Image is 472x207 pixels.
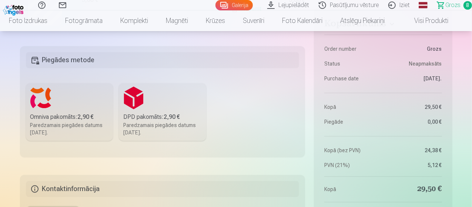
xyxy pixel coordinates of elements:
[3,3,26,16] img: /fa1
[324,161,379,169] dt: PVN (21%)
[197,10,234,31] a: Krūzes
[387,161,442,169] dd: 5,12 €
[30,121,109,136] div: Paredzamais piegādes datums [DATE].
[78,113,94,120] b: 2,90 €
[324,118,379,126] dt: Piegāde
[324,103,379,111] dt: Kopā
[387,75,442,82] dd: [DATE].
[157,10,197,31] a: Magnēti
[234,10,273,31] a: Suvenīri
[331,10,394,31] a: Atslēgu piekariņi
[324,60,379,67] dt: Status
[387,45,442,53] dd: Grozs
[387,103,442,111] dd: 29,50 €
[394,10,457,31] a: Visi produkti
[123,113,202,121] div: DPD pakomāts :
[409,60,442,67] span: Neapmaksāts
[387,118,442,126] dd: 0,00 €
[26,52,299,68] h5: Piegādes metode
[445,1,461,10] span: Grozs
[324,45,379,53] dt: Order number
[30,113,109,121] div: Omniva pakomāts :
[324,147,379,154] dt: Kopā (bez PVN)
[273,10,331,31] a: Foto kalendāri
[26,181,299,197] h5: Kontaktinformācija
[324,75,379,82] dt: Purchase date
[56,10,111,31] a: Fotogrāmata
[111,10,157,31] a: Komplekti
[387,147,442,154] dd: 24,38 €
[324,184,379,194] dt: Kopā
[164,113,180,120] b: 2,90 €
[387,184,442,194] dd: 29,50 €
[463,1,472,10] span: 8
[123,121,202,136] div: Paredzamais piegādes datums [DATE].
